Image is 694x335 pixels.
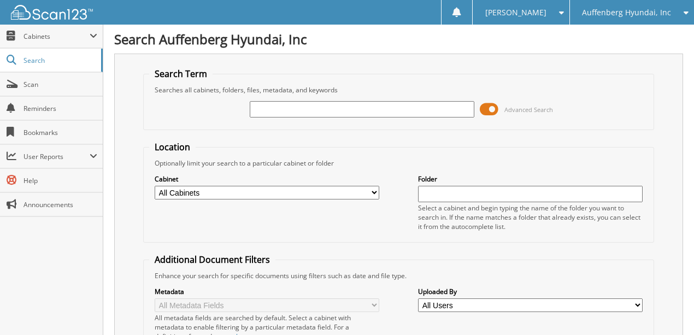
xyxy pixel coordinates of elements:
div: Optionally limit your search to a particular cabinet or folder [149,158,648,168]
span: Auffenberg Hyundai, Inc [582,9,671,16]
div: Select a cabinet and begin typing the name of the folder you want to search in. If the name match... [418,203,643,231]
label: Uploaded By [418,287,643,296]
legend: Location [149,141,196,153]
span: Help [23,176,97,185]
span: Bookmarks [23,128,97,137]
div: Searches all cabinets, folders, files, metadata, and keywords [149,85,648,95]
span: Cabinets [23,32,90,41]
span: Reminders [23,104,97,113]
span: Advanced Search [504,105,553,114]
span: Announcements [23,200,97,209]
label: Metadata [155,287,379,296]
img: scan123-logo-white.svg [11,5,93,20]
h1: Search Auffenberg Hyundai, Inc [114,30,683,48]
div: Enhance your search for specific documents using filters such as date and file type. [149,271,648,280]
iframe: Chat Widget [639,283,694,335]
legend: Additional Document Filters [149,254,275,266]
label: Cabinet [155,174,379,184]
label: Folder [418,174,643,184]
span: [PERSON_NAME] [485,9,546,16]
span: Search [23,56,96,65]
span: User Reports [23,152,90,161]
legend: Search Term [149,68,213,80]
span: Scan [23,80,97,89]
